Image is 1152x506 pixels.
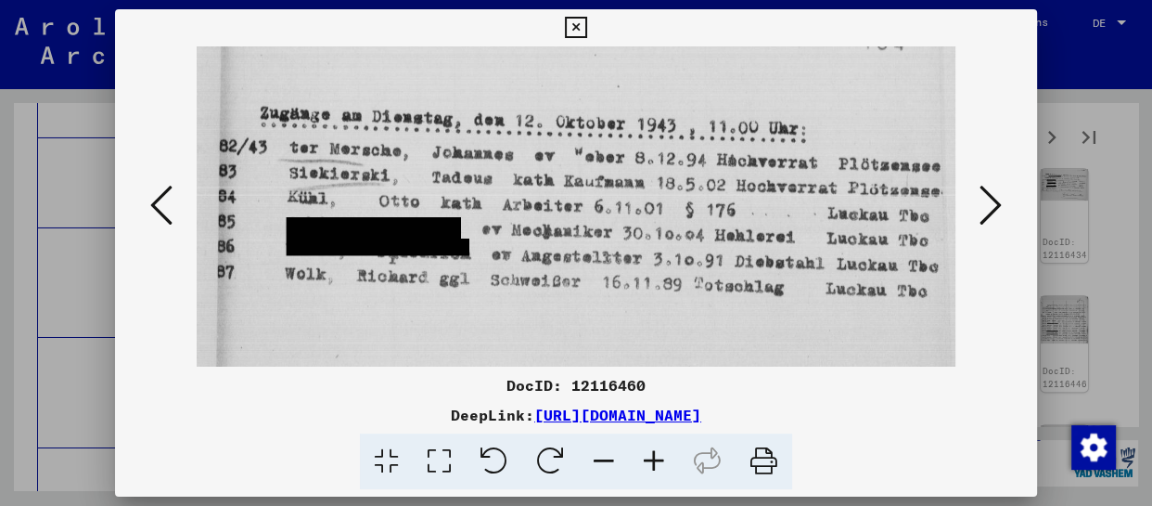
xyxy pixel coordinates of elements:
[115,404,1037,426] div: DeepLink:
[534,406,701,424] a: [URL][DOMAIN_NAME]
[197,46,956,367] img: 001.jpg
[1071,425,1116,470] img: Zustimmung ändern
[115,374,1037,396] div: DocID: 12116460
[1070,424,1115,469] div: Zustimmung ändern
